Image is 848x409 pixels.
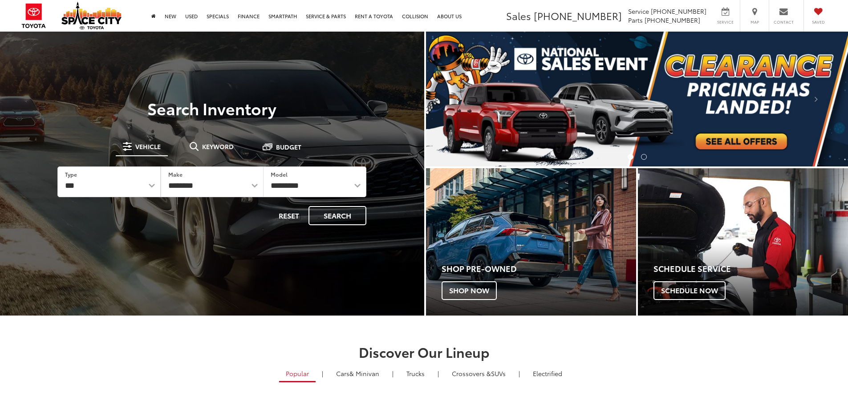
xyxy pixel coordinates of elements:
[628,16,643,24] span: Parts
[653,281,726,300] span: Schedule Now
[785,49,848,149] button: Click to view next picture.
[279,366,316,382] a: Popular
[445,366,512,381] a: SUVs
[276,144,301,150] span: Budget
[426,49,489,149] button: Click to view previous picture.
[638,168,848,316] a: Schedule Service Schedule Now
[442,281,497,300] span: Shop Now
[651,7,706,16] span: [PHONE_NUMBER]
[641,154,647,160] li: Go to slide number 2.
[645,16,700,24] span: [PHONE_NUMBER]
[638,168,848,316] div: Toyota
[349,369,379,378] span: & Minivan
[400,366,431,381] a: Trucks
[506,8,531,23] span: Sales
[308,206,366,225] button: Search
[516,369,522,378] li: |
[715,19,735,25] span: Service
[653,264,848,273] h4: Schedule Service
[534,8,622,23] span: [PHONE_NUMBER]
[135,143,161,150] span: Vehicle
[320,369,325,378] li: |
[65,170,77,178] label: Type
[329,366,386,381] a: Cars
[808,19,828,25] span: Saved
[526,366,569,381] a: Electrified
[61,2,122,29] img: Space City Toyota
[435,369,441,378] li: |
[271,206,307,225] button: Reset
[745,19,764,25] span: Map
[442,264,636,273] h4: Shop Pre-Owned
[271,170,288,178] label: Model
[202,143,234,150] span: Keyword
[452,369,491,378] span: Crossovers &
[390,369,396,378] li: |
[628,7,649,16] span: Service
[168,170,183,178] label: Make
[37,99,387,117] h3: Search Inventory
[110,344,738,359] h2: Discover Our Lineup
[774,19,794,25] span: Contact
[426,168,636,316] a: Shop Pre-Owned Shop Now
[426,168,636,316] div: Toyota
[628,154,633,160] li: Go to slide number 1.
